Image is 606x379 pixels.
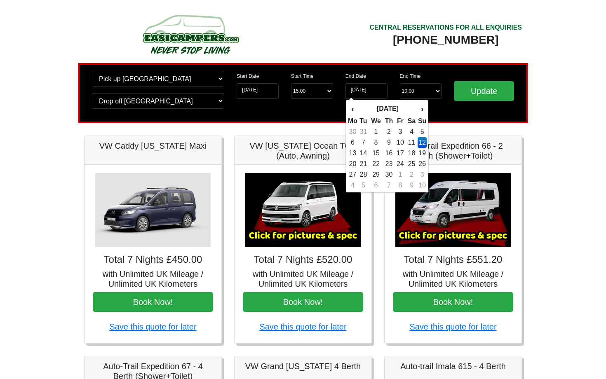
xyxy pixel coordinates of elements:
td: 28 [358,169,369,180]
td: 4 [406,126,418,137]
td: 25 [406,159,418,169]
td: 26 [418,159,427,169]
td: 6 [369,180,383,191]
h4: Total 7 Nights £520.00 [243,254,363,266]
input: Start Date [237,83,279,99]
td: 4 [348,180,358,191]
input: Return Date [345,83,388,99]
h5: Auto-Trail Expedition 66 - 2 Berth (Shower+Toilet) [393,141,513,161]
td: 9 [406,180,418,191]
th: Mo [348,116,358,126]
h4: Total 7 Nights £450.00 [93,254,213,266]
div: CENTRAL RESERVATIONS FOR ALL ENQUIRIES [369,23,522,33]
th: [DATE] [358,102,418,116]
td: 27 [348,169,358,180]
td: 22 [369,159,383,169]
td: 2 [406,169,418,180]
td: 3 [395,126,406,137]
td: 20 [348,159,358,169]
a: Save this quote for later [409,322,496,331]
h5: VW Caddy [US_STATE] Maxi [93,141,213,151]
td: 8 [395,180,406,191]
td: 10 [418,180,427,191]
td: 23 [383,159,395,169]
h5: Auto-trail Imala 615 - 4 Berth [393,361,513,371]
td: 30 [383,169,395,180]
td: 19 [418,148,427,159]
td: 13 [348,148,358,159]
th: Tu [358,116,369,126]
td: 5 [418,126,427,137]
label: End Time [400,73,421,80]
img: campers-checkout-logo.png [112,12,269,57]
td: 1 [369,126,383,137]
td: 29 [369,169,383,180]
td: 1 [395,169,406,180]
th: › [418,102,427,116]
th: Su [418,116,427,126]
button: Book Now! [393,292,513,312]
button: Book Now! [93,292,213,312]
td: 9 [383,137,395,148]
td: 14 [358,148,369,159]
td: 30 [348,126,358,137]
h5: with Unlimited UK Mileage / Unlimited UK Kilometers [93,269,213,289]
td: 12 [418,137,427,148]
td: 2 [383,126,395,137]
h5: VW [US_STATE] Ocean T6.1 (Auto, Awning) [243,141,363,161]
th: Th [383,116,395,126]
td: 21 [358,159,369,169]
td: 16 [383,148,395,159]
td: 17 [395,148,406,159]
th: ‹ [348,102,358,116]
div: [PHONE_NUMBER] [369,33,522,47]
th: Fr [395,116,406,126]
img: VW Caddy California Maxi [95,173,211,247]
td: 31 [358,126,369,137]
h5: with Unlimited UK Mileage / Unlimited UK Kilometers [243,269,363,289]
td: 7 [383,180,395,191]
th: We [369,116,383,126]
img: VW California Ocean T6.1 (Auto, Awning) [245,173,361,247]
label: Start Date [237,73,259,80]
th: Sa [406,116,418,126]
h4: Total 7 Nights £551.20 [393,254,513,266]
td: 3 [418,169,427,180]
label: Start Time [291,73,314,80]
input: Update [454,81,514,101]
td: 24 [395,159,406,169]
a: Save this quote for later [259,322,346,331]
td: 5 [358,180,369,191]
td: 6 [348,137,358,148]
a: Save this quote for later [109,322,196,331]
h5: VW Grand [US_STATE] 4 Berth [243,361,363,371]
img: Auto-Trail Expedition 66 - 2 Berth (Shower+Toilet) [395,173,511,247]
td: 15 [369,148,383,159]
td: 18 [406,148,418,159]
label: End Date [345,73,366,80]
td: 8 [369,137,383,148]
button: Book Now! [243,292,363,312]
td: 7 [358,137,369,148]
td: 10 [395,137,406,148]
td: 11 [406,137,418,148]
h5: with Unlimited UK Mileage / Unlimited UK Kilometers [393,269,513,289]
